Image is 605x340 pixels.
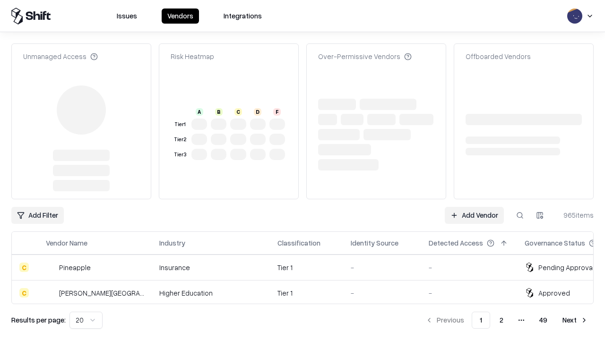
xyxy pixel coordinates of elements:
[466,51,531,61] div: Offboarded Vendors
[318,51,412,61] div: Over-Permissive Vendors
[173,151,188,159] div: Tier 3
[492,312,511,329] button: 2
[429,238,483,248] div: Detected Access
[23,51,98,61] div: Unmanaged Access
[351,238,398,248] div: Identity Source
[556,210,594,220] div: 965 items
[538,263,594,272] div: Pending Approval
[472,312,490,329] button: 1
[277,263,336,272] div: Tier 1
[525,238,585,248] div: Governance Status
[111,8,143,24] button: Issues
[19,263,29,272] div: C
[173,136,188,144] div: Tier 2
[59,263,91,272] div: Pineapple
[445,207,504,224] a: Add Vendor
[159,238,185,248] div: Industry
[218,8,268,24] button: Integrations
[46,263,55,272] img: Pineapple
[162,8,199,24] button: Vendors
[420,312,594,329] nav: pagination
[351,288,414,298] div: -
[532,312,555,329] button: 49
[273,108,281,116] div: F
[196,108,203,116] div: A
[159,288,262,298] div: Higher Education
[11,315,66,325] p: Results per page:
[173,120,188,128] div: Tier 1
[159,263,262,272] div: Insurance
[171,51,214,61] div: Risk Heatmap
[429,263,510,272] div: -
[277,238,320,248] div: Classification
[254,108,261,116] div: D
[11,207,64,224] button: Add Filter
[538,288,570,298] div: Approved
[234,108,242,116] div: C
[277,288,336,298] div: Tier 1
[46,238,87,248] div: Vendor Name
[215,108,223,116] div: B
[19,288,29,297] div: C
[46,288,55,297] img: Reichman University
[557,312,594,329] button: Next
[59,288,144,298] div: [PERSON_NAME][GEOGRAPHIC_DATA]
[351,263,414,272] div: -
[429,288,510,298] div: -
